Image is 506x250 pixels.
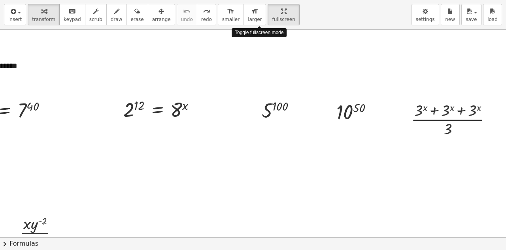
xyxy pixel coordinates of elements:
[177,4,197,25] button: undoundo
[59,4,85,25] button: keyboardkeypad
[126,4,148,25] button: erase
[181,17,193,22] span: undo
[248,17,262,22] span: larger
[227,7,234,16] i: format_size
[32,17,55,22] span: transform
[416,17,435,22] span: settings
[244,4,266,25] button: format_sizelarger
[203,7,210,16] i: redo
[268,4,299,25] button: fullscreen
[232,28,287,37] div: Toggle fullscreen mode
[28,4,60,25] button: transform
[272,17,295,22] span: fullscreen
[201,17,212,22] span: redo
[441,4,460,25] button: new
[152,17,171,22] span: arrange
[89,17,102,22] span: scrub
[111,17,123,22] span: draw
[222,17,240,22] span: smaller
[183,7,191,16] i: undo
[487,17,498,22] span: load
[251,7,259,16] i: format_size
[461,4,481,25] button: save
[8,17,22,22] span: insert
[4,4,26,25] button: insert
[68,7,76,16] i: keyboard
[218,4,244,25] button: format_sizesmaller
[85,4,107,25] button: scrub
[466,17,477,22] span: save
[197,4,216,25] button: redoredo
[483,4,502,25] button: load
[148,4,175,25] button: arrange
[106,4,127,25] button: draw
[130,17,143,22] span: erase
[64,17,81,22] span: keypad
[445,17,455,22] span: new
[412,4,439,25] button: settings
